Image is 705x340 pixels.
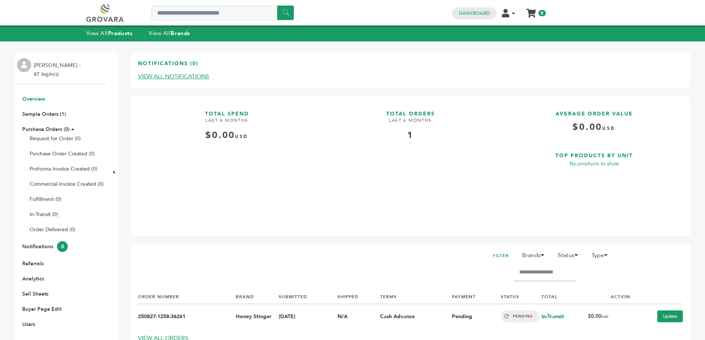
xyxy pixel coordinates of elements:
a: TOP PRODUCTS BY UNIT No products to show [505,145,683,223]
td: [DATE] [279,304,338,329]
strong: Products [108,30,132,37]
h4: $0.00 [505,121,683,139]
span: USD [601,314,608,319]
input: Filter by keywords [514,263,577,281]
a: Sell Sheets [22,290,48,297]
span: USD [235,134,248,139]
a: AVERAGE ORDER VALUE $0.00USD [505,103,683,139]
a: View AllBrands [149,30,190,37]
th: TOTAL [541,290,588,304]
td: Cash Advance [380,304,452,329]
th: SHIPPED [338,290,380,304]
a: Overview [22,95,45,102]
input: Search a product or brand... [151,6,294,20]
li: Type [588,251,616,263]
a: Update [657,310,683,322]
a: Dashboard [459,10,490,17]
h4: LAST 6 MONTHS [138,117,316,129]
th: STATUS [501,290,541,304]
a: View AllProducts [86,30,133,37]
li: [PERSON_NAME] - 47 login(s) [34,61,83,79]
h3: Notifications (0) [138,60,198,73]
a: Analytics [22,275,44,282]
a: Commercial Invoice Created (0) [30,181,104,188]
td: Honey Stinger [236,304,279,329]
span: 0 [57,241,68,252]
a: Purchase Orders (0) [22,126,70,133]
h3: AVERAGE ORDER VALUE [505,103,683,118]
a: VIEW ALL NOTIFICATIONS [138,73,209,81]
a: In-Transit (0) [30,211,58,218]
th: TERMS [380,290,452,304]
span: 0 [538,10,545,16]
span: PENDING [501,310,540,323]
div: $0.00 [138,129,316,142]
a: Purchase Order Created (0) [30,150,95,157]
div: 1 [322,129,499,142]
a: Buyer Page Edit [22,306,61,313]
a: Proforma Invoice Created (0) [30,165,97,172]
th: SUBMITTED [279,290,338,304]
li: Status [554,251,586,263]
a: Users [22,321,35,328]
th: BRAND [236,290,279,304]
td: In-Transit [541,304,588,329]
strong: Brands [171,30,190,37]
h3: TOTAL ORDERS [322,103,499,118]
h4: LAST 6 MONTHS [322,117,499,129]
a: Sample Orders (1) [22,111,66,118]
td: $0.00 [588,304,630,329]
a: My Cart [527,7,535,14]
th: PAYMENT [452,290,501,304]
p: No products to show [505,159,683,168]
h3: TOTAL SPEND [138,103,316,118]
a: TOTAL SPEND LAST 6 MONTHS $0.00USD [138,103,316,223]
h2: FILTER: [493,251,511,261]
a: 250827-1258-36261 [138,313,185,320]
th: ACTION [588,290,630,304]
li: Brands [518,251,553,263]
h3: TOP PRODUCTS BY UNIT [505,145,683,159]
td: N/A [338,304,380,329]
a: TOTAL ORDERS LAST 6 MONTHS 1 [322,103,499,223]
th: ORDER NUMBER [138,290,236,304]
a: Order Delivered (0) [30,226,75,233]
span: USD [602,125,615,131]
a: Notifications0 [22,243,68,250]
a: Fulfillment (0) [30,196,61,203]
a: Referrals [22,260,44,267]
a: Request for Order (0) [30,135,81,142]
td: Pending [452,304,501,329]
img: profile.png [17,58,31,72]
